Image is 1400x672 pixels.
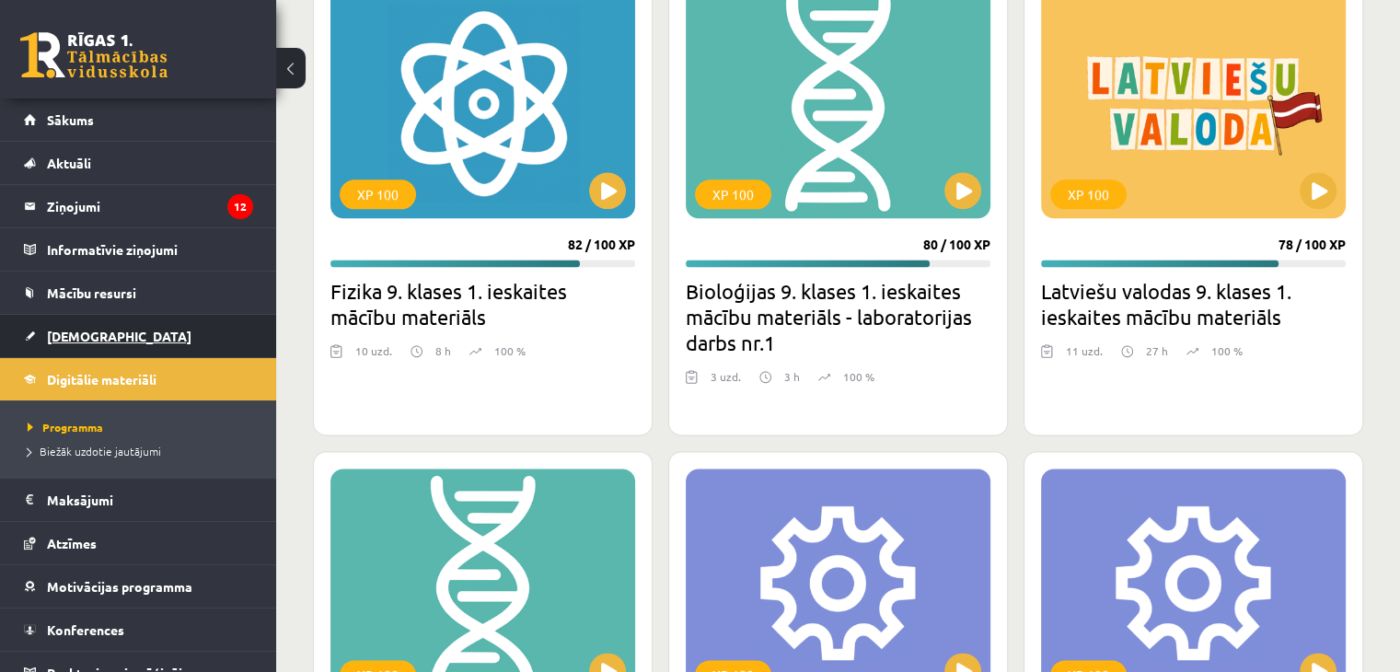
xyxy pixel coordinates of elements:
span: Sākums [47,111,94,128]
div: XP 100 [340,180,416,209]
h2: Bioloģijas 9. klases 1. ieskaites mācību materiāls - laboratorijas darbs nr.1 [686,278,990,355]
a: Mācību resursi [24,272,253,314]
span: Biežāk uzdotie jautājumi [28,444,161,458]
a: Rīgas 1. Tālmācības vidusskola [20,32,168,78]
span: Motivācijas programma [47,578,192,595]
a: [DEMOGRAPHIC_DATA] [24,315,253,357]
a: Motivācijas programma [24,565,253,608]
div: 10 uzd. [355,342,392,370]
div: 11 uzd. [1066,342,1103,370]
i: 12 [227,194,253,219]
p: 100 % [1211,342,1243,359]
p: 8 h [435,342,451,359]
p: 3 h [784,368,800,385]
a: Informatīvie ziņojumi [24,228,253,271]
h2: Fizika 9. klases 1. ieskaites mācību materiāls [330,278,635,330]
a: Maksājumi [24,479,253,521]
a: Ziņojumi12 [24,185,253,227]
h2: Latviešu valodas 9. klases 1. ieskaites mācību materiāls [1041,278,1346,330]
p: 100 % [843,368,874,385]
legend: Maksājumi [47,479,253,521]
span: [DEMOGRAPHIC_DATA] [47,328,191,344]
p: 100 % [494,342,526,359]
legend: Informatīvie ziņojumi [47,228,253,271]
span: Atzīmes [47,535,97,551]
div: 3 uzd. [711,368,741,396]
div: XP 100 [1050,180,1127,209]
a: Atzīmes [24,522,253,564]
span: Aktuāli [47,155,91,171]
a: Biežāk uzdotie jautājumi [28,443,258,459]
span: Mācību resursi [47,284,136,301]
legend: Ziņojumi [47,185,253,227]
a: Programma [28,419,258,435]
a: Aktuāli [24,142,253,184]
div: XP 100 [695,180,771,209]
p: 27 h [1146,342,1168,359]
span: Programma [28,420,103,434]
a: Digitālie materiāli [24,358,253,400]
span: Konferences [47,621,124,638]
span: Digitālie materiāli [47,371,156,388]
a: Sākums [24,98,253,141]
a: Konferences [24,608,253,651]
